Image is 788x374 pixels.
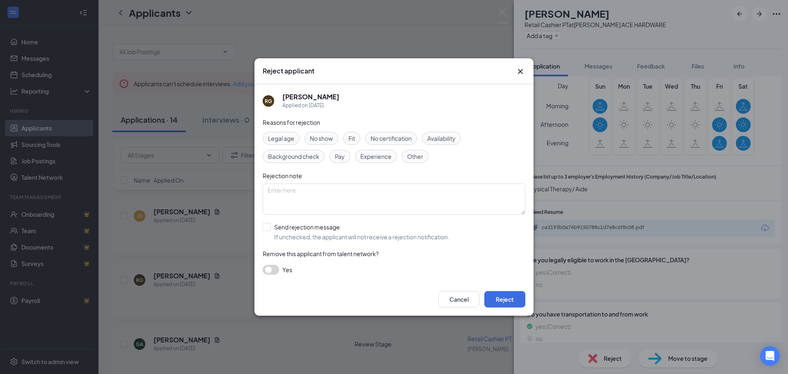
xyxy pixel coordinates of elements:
svg: Cross [515,67,525,76]
button: Cancel [438,291,479,307]
span: Legal age [268,134,294,143]
span: Rejection note [263,172,302,179]
div: Applied on [DATE] [282,101,339,110]
h5: [PERSON_NAME] [282,92,339,101]
span: Background check [268,152,319,161]
div: RG [265,98,272,105]
span: Experience [360,152,392,161]
span: Fit [348,134,355,143]
span: Remove this applicant from talent network? [263,250,379,257]
span: Pay [335,152,345,161]
span: No certification [371,134,412,143]
div: Open Intercom Messenger [760,346,780,366]
span: Other [407,152,423,161]
button: Reject [484,291,525,307]
span: Availability [427,134,456,143]
span: Reasons for rejection [263,119,320,126]
h3: Reject applicant [263,67,314,76]
span: Yes [282,265,292,275]
button: Close [515,67,525,76]
span: No show [310,134,333,143]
